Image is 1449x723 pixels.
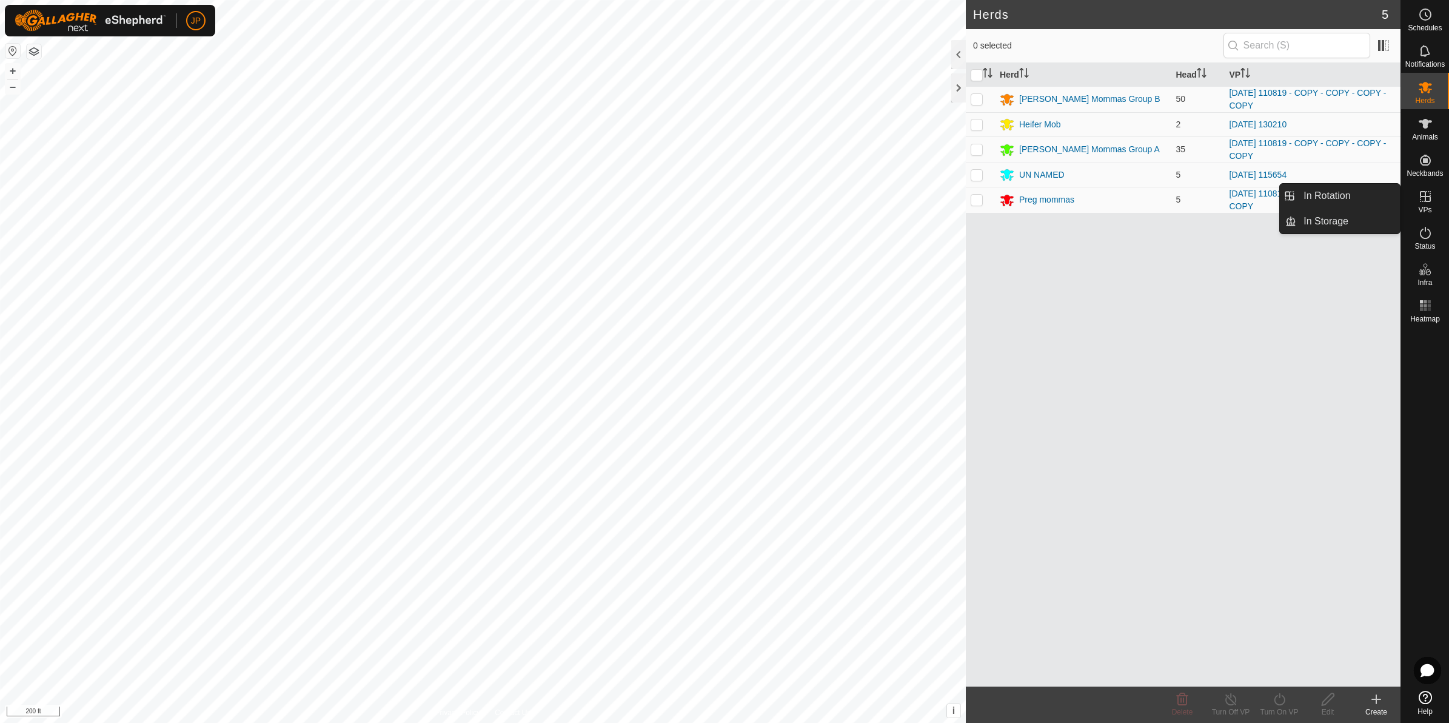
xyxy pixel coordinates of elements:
[947,704,960,718] button: i
[1230,119,1287,129] a: [DATE] 130210
[1240,70,1250,79] p-sorticon: Activate to sort
[1230,189,1387,211] a: [DATE] 110819 - COPY - COPY - COPY - COPY
[952,705,955,716] span: i
[1296,209,1400,234] a: In Storage
[1418,206,1431,214] span: VPs
[1405,61,1445,68] span: Notifications
[1303,189,1350,203] span: In Rotation
[5,64,20,78] button: +
[1303,707,1352,718] div: Edit
[1414,243,1435,250] span: Status
[1401,686,1449,720] a: Help
[983,70,992,79] p-sorticon: Activate to sort
[435,707,480,718] a: Privacy Policy
[1280,184,1400,208] li: In Rotation
[1019,169,1065,181] div: UN NAMED
[1197,70,1206,79] p-sorticon: Activate to sort
[1296,184,1400,208] a: In Rotation
[1230,88,1387,110] a: [DATE] 110819 - COPY - COPY - COPY - COPY
[1230,170,1287,180] a: [DATE] 115654
[1417,708,1433,715] span: Help
[1410,315,1440,323] span: Heatmap
[1230,138,1387,161] a: [DATE] 110819 - COPY - COPY - COPY - COPY
[1019,93,1160,106] div: [PERSON_NAME] Mommas Group B
[1225,63,1401,87] th: VP
[973,7,1382,22] h2: Herds
[1176,119,1181,129] span: 2
[495,707,530,718] a: Contact Us
[15,10,166,32] img: Gallagher Logo
[191,15,201,27] span: JP
[995,63,1171,87] th: Herd
[1408,24,1442,32] span: Schedules
[1417,279,1432,286] span: Infra
[1176,170,1181,180] span: 5
[1280,209,1400,234] li: In Storage
[5,44,20,58] button: Reset Map
[1176,94,1186,104] span: 50
[1352,707,1400,718] div: Create
[27,44,41,59] button: Map Layers
[1019,193,1074,206] div: Preg mommas
[1172,708,1193,716] span: Delete
[1176,144,1186,154] span: 35
[1019,118,1060,131] div: Heifer Mob
[1206,707,1255,718] div: Turn Off VP
[1176,195,1181,204] span: 5
[1255,707,1303,718] div: Turn On VP
[1303,214,1348,229] span: In Storage
[1412,133,1438,141] span: Animals
[1019,143,1160,156] div: [PERSON_NAME] Mommas Group A
[1407,170,1443,177] span: Neckbands
[1019,70,1029,79] p-sorticon: Activate to sort
[973,39,1223,52] span: 0 selected
[1415,97,1434,104] span: Herds
[1223,33,1370,58] input: Search (S)
[5,79,20,94] button: –
[1382,5,1388,24] span: 5
[1171,63,1225,87] th: Head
